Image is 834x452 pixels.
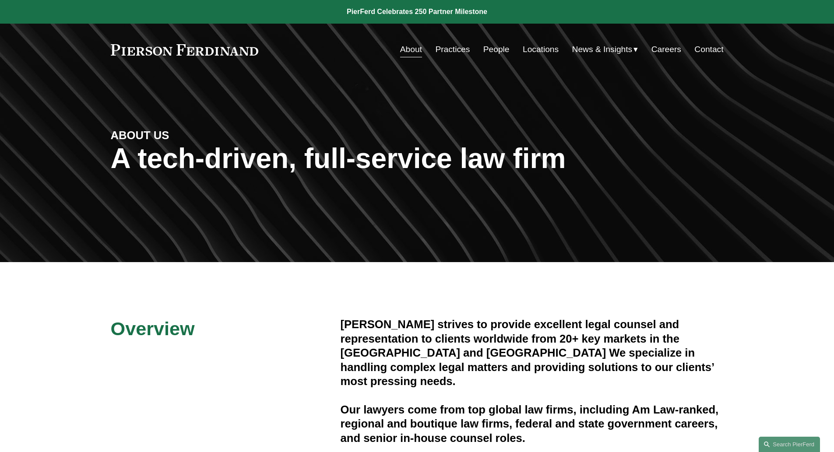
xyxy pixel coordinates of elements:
span: News & Insights [572,42,633,57]
a: folder dropdown [572,41,638,58]
strong: ABOUT US [111,129,169,141]
span: Overview [111,318,195,339]
h1: A tech-driven, full-service law firm [111,143,724,175]
a: About [400,41,422,58]
h4: Our lawyers come from top global law firms, including Am Law-ranked, regional and boutique law fi... [341,403,724,445]
a: Practices [435,41,470,58]
a: Search this site [759,437,820,452]
a: People [483,41,510,58]
a: Locations [523,41,559,58]
a: Contact [694,41,723,58]
h4: [PERSON_NAME] strives to provide excellent legal counsel and representation to clients worldwide ... [341,317,724,388]
a: Careers [651,41,681,58]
